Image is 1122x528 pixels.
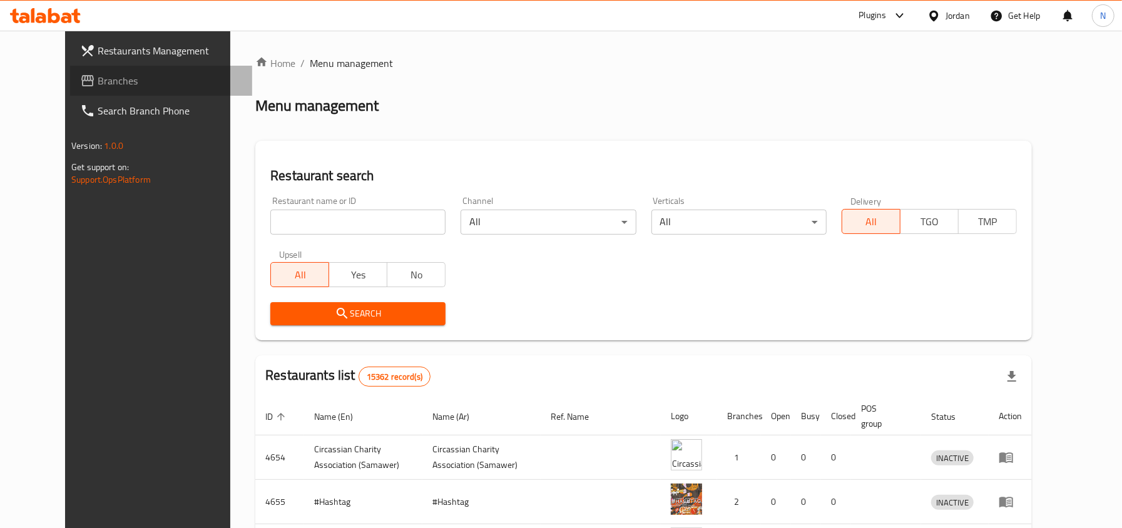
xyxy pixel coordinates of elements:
[279,250,302,258] label: Upsell
[104,138,123,154] span: 1.0.0
[71,171,151,188] a: Support.OpsPlatform
[717,435,761,480] td: 1
[931,409,972,424] span: Status
[551,409,605,424] span: Ref. Name
[432,409,486,424] span: Name (Ar)
[255,96,379,116] h2: Menu management
[71,159,129,175] span: Get support on:
[946,9,970,23] div: Jordan
[859,8,886,23] div: Plugins
[964,213,1012,231] span: TMP
[958,209,1017,234] button: TMP
[847,213,895,231] span: All
[931,451,974,465] span: INACTIVE
[422,435,541,480] td: ​Circassian ​Charity ​Association​ (Samawer)
[359,371,430,383] span: 15362 record(s)
[265,409,289,424] span: ID
[270,166,1017,185] h2: Restaurant search
[334,266,382,284] span: Yes
[304,480,422,524] td: #Hashtag
[821,397,851,435] th: Closed
[1100,9,1106,23] span: N
[98,73,242,88] span: Branches
[255,480,304,524] td: 4655
[276,266,324,284] span: All
[931,495,974,510] span: INACTIVE
[999,450,1022,465] div: Menu
[900,209,959,234] button: TGO
[255,435,304,480] td: 4654
[717,480,761,524] td: 2
[387,262,446,287] button: No
[997,362,1027,392] div: Export file
[329,262,387,287] button: Yes
[422,480,541,524] td: #Hashtag
[70,66,252,96] a: Branches
[671,484,702,515] img: #Hashtag
[861,401,906,431] span: POS group
[304,435,422,480] td: ​Circassian ​Charity ​Association​ (Samawer)
[931,495,974,510] div: INACTIVE
[791,480,821,524] td: 0
[842,209,900,234] button: All
[905,213,954,231] span: TGO
[265,366,431,387] h2: Restaurants list
[717,397,761,435] th: Branches
[270,210,446,235] input: Search for restaurant name or ID..
[255,56,295,71] a: Home
[761,480,791,524] td: 0
[70,96,252,126] a: Search Branch Phone
[270,302,446,325] button: Search
[300,56,305,71] li: /
[255,56,1032,71] nav: breadcrumb
[392,266,441,284] span: No
[71,138,102,154] span: Version:
[461,210,636,235] div: All
[270,262,329,287] button: All
[989,397,1032,435] th: Action
[761,397,791,435] th: Open
[98,103,242,118] span: Search Branch Phone
[671,439,702,470] img: ​Circassian ​Charity ​Association​ (Samawer)
[280,306,436,322] span: Search
[310,56,393,71] span: Menu management
[70,36,252,66] a: Restaurants Management
[850,196,882,205] label: Delivery
[821,480,851,524] td: 0
[314,409,369,424] span: Name (En)
[661,397,717,435] th: Logo
[651,210,827,235] div: All
[761,435,791,480] td: 0
[791,397,821,435] th: Busy
[821,435,851,480] td: 0
[98,43,242,58] span: Restaurants Management
[999,494,1022,509] div: Menu
[359,367,431,387] div: Total records count
[791,435,821,480] td: 0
